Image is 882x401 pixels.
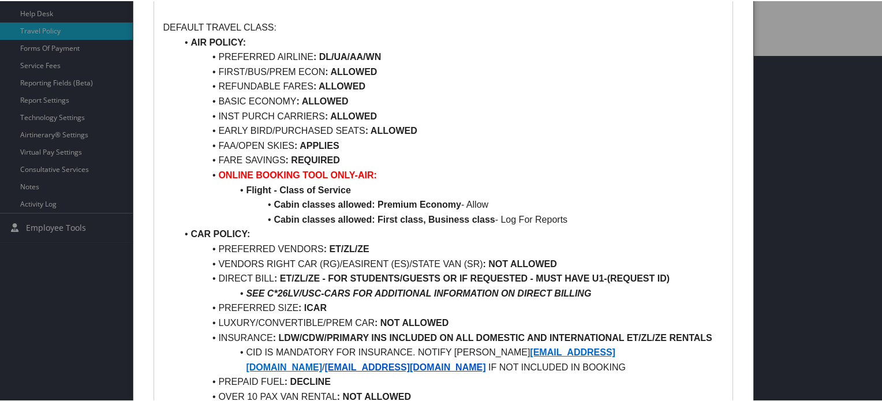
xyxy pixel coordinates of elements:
strong: : APPLIES [294,140,339,149]
li: - Allow [177,196,723,211]
strong: : DECLINE [285,376,331,385]
p: DEFAULT TRAVEL CLASS: [163,19,723,34]
strong: : NOT ALLOWED [375,317,449,327]
em: SEE C*26LV/USC-CARS FOR ADDITIONAL INFORMATION ON DIRECT BILLING [246,287,591,297]
strong: : ALLOWED [313,80,365,90]
li: INSURANCE [177,329,723,344]
li: PREPAID FUEL [177,373,723,388]
strong: : ALLOWED [365,125,417,134]
li: CID IS MANDATORY FOR INSURANCE. NOTIFY [PERSON_NAME] / IF NOT INCLUDED IN BOOKING [177,344,723,373]
li: FARE SAVINGS [177,152,723,167]
li: LUXURY/CONVERTIBLE/PREM CAR [177,314,723,329]
strong: : LDW/CDW/PRIMARY INS INCLUDED ON ALL DOMESTIC AND INTERNATIONAL ET/ZL/ZE RENTALS [273,332,712,342]
li: DIRECT BILL [177,270,723,285]
li: INST PURCH CARRIERS [177,108,723,123]
li: BASIC ECONOMY [177,93,723,108]
strong: : ALLOWED [297,95,349,105]
strong: : NOT ALLOWED [337,391,411,400]
strong: ET/ZL/ZE [329,243,369,253]
strong: Cabin classes allowed: First class, Business class [274,213,495,223]
li: VENDORS RIGHT CAR (RG)/EASIRENT (ES)/STATE VAN (SR) [177,256,723,271]
li: PREFERRED SIZE [177,299,723,314]
strong: : DL/UA/AA/WN [313,51,381,61]
strong: : REQUIRED [286,154,340,164]
a: [EMAIL_ADDRESS][DOMAIN_NAME] [246,346,615,371]
li: PREFERRED VENDORS [177,241,723,256]
strong: : NOT ALLOWED [483,258,557,268]
li: REFUNDABLE FARES [177,78,723,93]
strong: CAR POLICY: [190,228,250,238]
a: [EMAIL_ADDRESS][DOMAIN_NAME] [324,361,485,371]
li: FAA/OPEN SKIES [177,137,723,152]
li: - Log For Reports [177,211,723,226]
strong: Flight - Class of Service [246,184,350,194]
strong: Cabin classes allowed: Premium Economy [274,198,461,208]
strong: : ET/ZL/ZE - FOR STUDENTS/GUESTS OR IF REQUESTED - MUST HAVE U1-(REQUEST ID) [274,272,670,282]
strong: : ALLOWED [325,110,377,120]
strong: AIR POLICY: [190,36,246,46]
strong: : [324,243,327,253]
strong: : ALLOWED [325,66,377,76]
li: PREFERRED AIRLINE [177,48,723,63]
strong: ONLINE BOOKING TOOL ONLY-AIR: [218,169,376,179]
strong: : ICAR [298,302,327,312]
li: EARLY BIRD/PURCHASED SEATS [177,122,723,137]
li: FIRST/BUS/PREM ECON [177,63,723,78]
